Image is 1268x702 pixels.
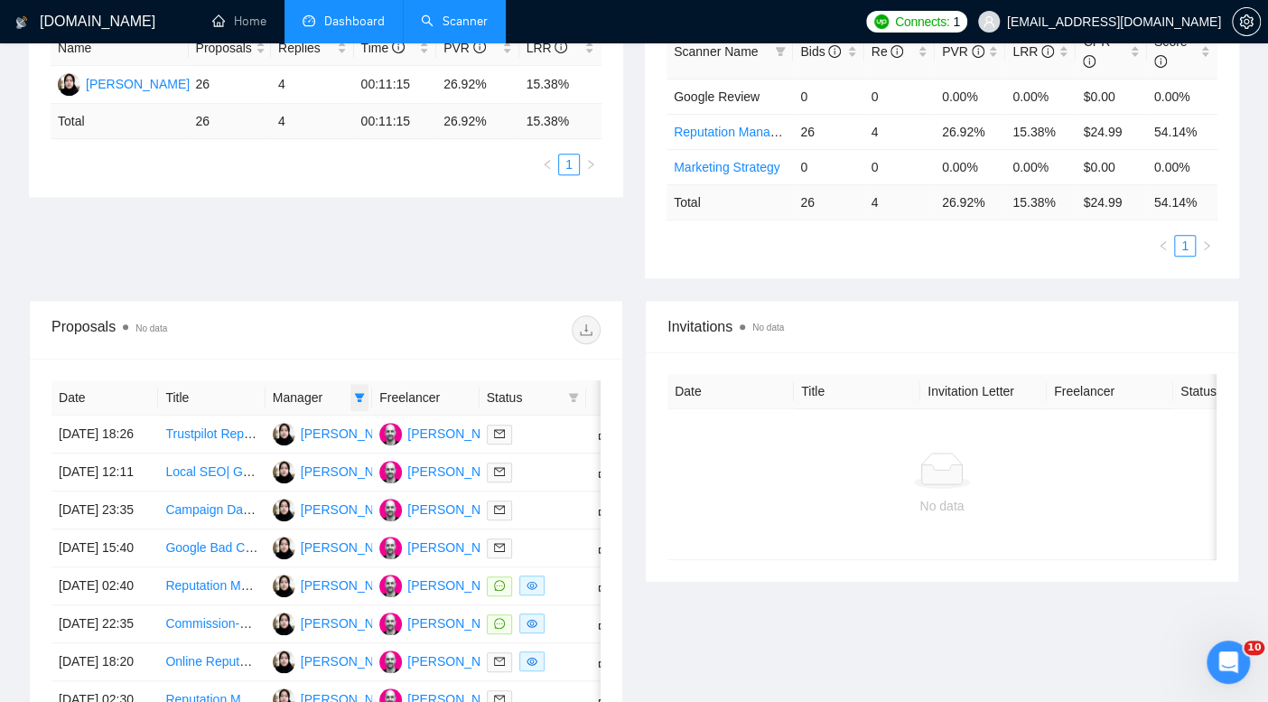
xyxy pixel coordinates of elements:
td: 26 [793,184,863,220]
div: [PERSON_NAME] [407,462,511,482]
td: Online Reputation Management (ORM) Expert Needed [158,643,265,681]
li: Previous Page [536,154,558,175]
div: [PERSON_NAME] [407,576,511,595]
a: DV[PERSON_NAME] [379,653,511,668]
span: PVR [443,41,486,55]
div: [PERSON_NAME] [407,424,511,444]
td: $0.00 [1076,79,1146,114]
button: like [593,575,615,596]
td: 54.14% [1147,114,1217,149]
span: No data [752,323,784,332]
a: FA[PERSON_NAME] [273,426,405,440]
span: filter [354,392,365,403]
td: [DATE] 18:20 [51,643,158,681]
td: 26.92% [935,114,1005,149]
div: [PERSON_NAME] [301,613,405,633]
span: mail [494,466,505,477]
span: Time [361,41,405,55]
td: 4 [271,66,354,104]
div: [PERSON_NAME] [407,651,511,671]
span: Google Review [674,89,760,104]
td: 15.38% [1005,114,1076,149]
button: like [593,537,615,558]
span: info-circle [473,41,486,53]
a: 1 [1175,236,1195,256]
span: mail [494,504,505,515]
a: FA[PERSON_NAME] [273,501,405,516]
a: Google Bad Content removal from website [165,540,404,555]
img: FA [273,613,295,635]
td: 26 [189,66,272,104]
button: like [593,423,615,445]
img: DV [379,461,402,483]
span: info-circle [828,45,841,58]
span: eye [527,618,537,629]
div: [PERSON_NAME] [301,576,405,595]
div: [PERSON_NAME] [301,651,405,671]
img: FA [58,73,80,96]
a: FA[PERSON_NAME] [273,653,405,668]
a: FA[PERSON_NAME] [58,76,190,90]
img: FA [273,651,295,673]
a: DV[PERSON_NAME] [379,501,511,516]
a: Local SEO| Google My Business [165,464,349,479]
td: 26.92 % [935,184,1005,220]
td: 54.14 % [1147,184,1217,220]
span: message [494,580,505,591]
td: Local SEO| Google My Business [158,454,265,491]
span: info-circle [392,41,405,53]
th: Proposals [189,31,272,66]
span: info-circle [972,45,984,58]
span: Scanner Name [674,44,758,59]
td: 0 [793,149,863,184]
a: FA[PERSON_NAME] [273,615,405,630]
td: Reputation Management – GMB Optimization [158,567,265,605]
span: right [1201,240,1212,251]
li: Next Page [580,154,601,175]
span: No data [135,323,167,333]
button: like [593,461,615,482]
th: Manager [266,380,372,416]
span: like [598,426,611,441]
td: 26 [189,104,272,139]
td: $ 24.99 [1076,184,1146,220]
img: DV [379,499,402,521]
span: eye [527,580,537,591]
a: FA[PERSON_NAME] [273,463,405,478]
span: info-circle [1154,55,1167,68]
a: Campaign Data Analyst and Report Writer [165,502,400,517]
th: Replies [271,31,354,66]
span: Connects: [895,12,949,32]
img: DV [379,423,402,445]
span: Replies [278,38,333,58]
td: [DATE] 02:40 [51,567,158,605]
span: left [542,159,553,170]
a: DV[PERSON_NAME] [379,539,511,554]
th: Freelancer [372,380,479,416]
span: filter [350,384,368,411]
li: Previous Page [1152,235,1174,257]
td: 15.38 % [519,104,602,139]
span: info-circle [1083,55,1096,68]
div: [PERSON_NAME] [301,538,405,557]
td: 0.00% [1147,79,1217,114]
td: Google Bad Content removal from website [158,529,265,567]
span: mail [494,542,505,553]
span: user [983,15,995,28]
a: searchScanner [421,14,488,29]
span: like [598,578,611,593]
span: like [598,654,611,669]
td: [DATE] 22:35 [51,605,158,643]
span: Re [872,44,904,59]
img: FA [273,499,295,521]
a: DV[PERSON_NAME] [379,426,511,440]
img: upwork-logo.png [874,14,889,29]
td: 00:11:15 [354,66,437,104]
span: LRR [527,41,568,55]
button: setting [1232,7,1261,36]
a: Trustpilot Reputation Management Expert Needed [165,426,447,441]
a: Online Reputation Management (ORM) Expert Needed [165,654,473,669]
button: left [1152,235,1174,257]
td: 4 [271,104,354,139]
div: [PERSON_NAME] [301,424,405,444]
